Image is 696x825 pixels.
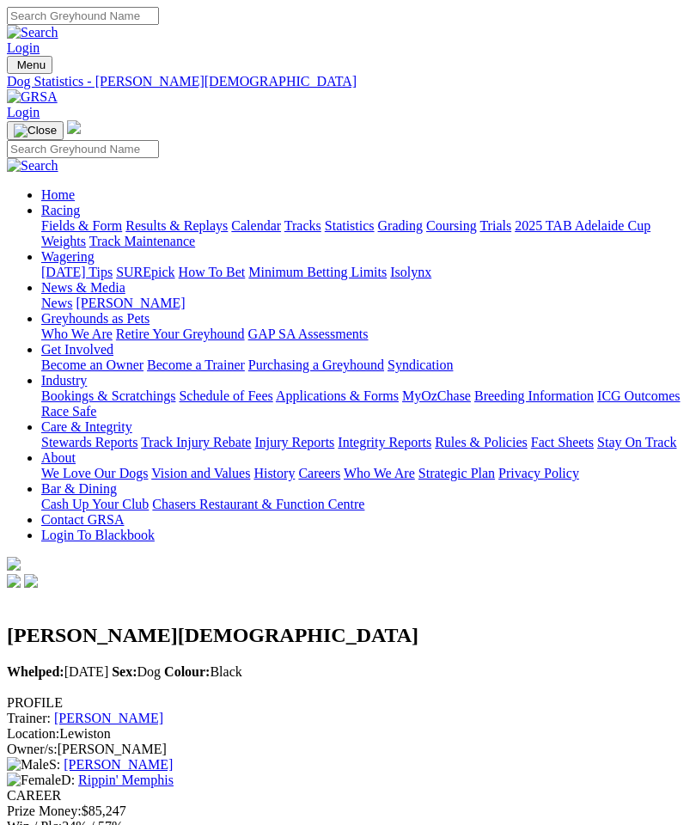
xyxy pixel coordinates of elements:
[41,218,122,233] a: Fields & Form
[7,7,159,25] input: Search
[164,664,242,679] span: Black
[41,203,80,217] a: Racing
[7,711,51,725] span: Trainer:
[7,726,59,741] span: Location:
[531,435,594,449] a: Fact Sheets
[254,435,334,449] a: Injury Reports
[7,773,61,788] img: Female
[7,574,21,588] img: facebook.svg
[7,105,40,119] a: Login
[78,773,174,787] a: Rippin' Memphis
[125,218,228,233] a: Results & Replays
[41,435,689,450] div: Care & Integrity
[17,58,46,71] span: Menu
[7,726,689,742] div: Lewiston
[7,624,689,647] h2: [PERSON_NAME][DEMOGRAPHIC_DATA]
[248,327,369,341] a: GAP SA Assessments
[276,388,399,403] a: Applications & Forms
[41,466,148,480] a: We Love Our Dogs
[67,120,81,134] img: logo-grsa-white.png
[112,664,161,679] span: Dog
[41,327,689,342] div: Greyhounds as Pets
[179,388,272,403] a: Schedule of Fees
[253,466,295,480] a: History
[7,158,58,174] img: Search
[597,388,680,403] a: ICG Outcomes
[7,804,689,819] div: $85,247
[7,664,64,679] b: Whelped:
[41,466,689,481] div: About
[54,711,163,725] a: [PERSON_NAME]
[7,74,689,89] a: Dog Statistics - [PERSON_NAME][DEMOGRAPHIC_DATA]
[141,435,251,449] a: Track Injury Rebate
[116,265,174,279] a: SUREpick
[426,218,477,233] a: Coursing
[41,265,689,280] div: Wagering
[41,388,689,419] div: Industry
[390,265,431,279] a: Isolynx
[24,574,38,588] img: twitter.svg
[41,357,689,373] div: Get Involved
[41,218,689,249] div: Racing
[7,40,40,55] a: Login
[152,497,364,511] a: Chasers Restaurant & Function Centre
[164,664,210,679] b: Colour:
[418,466,495,480] a: Strategic Plan
[41,327,113,341] a: Who We Are
[89,234,195,248] a: Track Maintenance
[41,512,124,527] a: Contact GRSA
[7,695,689,711] div: PROFILE
[231,218,281,233] a: Calendar
[41,419,132,434] a: Care & Integrity
[7,140,159,158] input: Search
[116,327,245,341] a: Retire Your Greyhound
[41,528,155,542] a: Login To Blackbook
[7,121,64,140] button: Toggle navigation
[402,388,471,403] a: MyOzChase
[41,296,689,311] div: News & Media
[41,234,86,248] a: Weights
[41,435,137,449] a: Stewards Reports
[41,497,689,512] div: Bar & Dining
[76,296,185,310] a: [PERSON_NAME]
[498,466,579,480] a: Privacy Policy
[41,388,175,403] a: Bookings & Scratchings
[338,435,431,449] a: Integrity Reports
[7,757,49,773] img: Male
[41,342,113,357] a: Get Involved
[41,450,76,465] a: About
[378,218,423,233] a: Grading
[7,89,58,105] img: GRSA
[151,466,250,480] a: Vision and Values
[515,218,650,233] a: 2025 TAB Adelaide Cup
[7,804,82,818] span: Prize Money:
[7,664,108,679] span: [DATE]
[325,218,375,233] a: Statistics
[298,466,340,480] a: Careers
[7,773,75,787] span: D:
[7,56,52,74] button: Toggle navigation
[41,373,87,388] a: Industry
[179,265,246,279] a: How To Bet
[147,357,245,372] a: Become a Trainer
[41,404,96,419] a: Race Safe
[7,557,21,571] img: logo-grsa-white.png
[597,435,676,449] a: Stay On Track
[41,357,143,372] a: Become an Owner
[7,742,58,756] span: Owner/s:
[284,218,321,233] a: Tracks
[474,388,594,403] a: Breeding Information
[41,280,125,295] a: News & Media
[41,311,150,326] a: Greyhounds as Pets
[112,664,137,679] b: Sex:
[388,357,453,372] a: Syndication
[41,497,149,511] a: Cash Up Your Club
[248,357,384,372] a: Purchasing a Greyhound
[248,265,387,279] a: Minimum Betting Limits
[41,296,72,310] a: News
[7,788,689,804] div: CAREER
[344,466,415,480] a: Who We Are
[7,25,58,40] img: Search
[14,124,57,137] img: Close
